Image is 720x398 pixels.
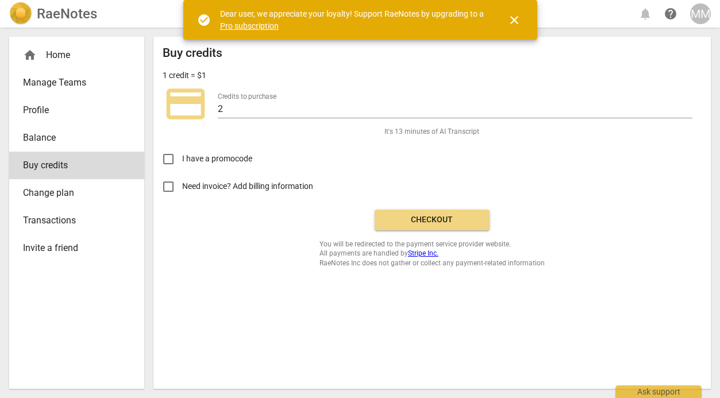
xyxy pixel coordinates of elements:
[384,127,479,137] span: It's 13 minutes of AI Transcript
[163,69,206,82] p: 1 credit = $1
[9,69,144,96] a: Manage Teams
[9,234,144,262] a: Invite a friend
[9,179,144,207] a: Change plan
[23,76,121,90] span: Manage Teams
[218,93,276,100] label: Credits to purchase
[9,41,144,69] div: Home
[197,13,211,27] span: check_circle
[384,214,480,226] span: Checkout
[9,2,97,25] a: LogoRaeNotes
[9,96,144,124] a: Profile
[23,131,121,145] span: Balance
[220,21,279,30] a: Pro subscription
[500,6,528,34] button: Close
[319,239,545,268] span: You will be redirected to the payment service provider website. All payments are handled by RaeNo...
[220,8,487,32] div: Dear user, we appreciate your loyalty! Support RaeNotes by upgrading to a
[23,48,121,62] div: Home
[507,13,521,27] span: close
[9,124,144,152] a: Balance
[23,214,121,227] span: Transactions
[664,7,677,21] span: help
[163,81,209,127] span: credit_card
[23,48,37,62] span: home
[23,159,121,172] span: Buy credits
[660,3,681,24] a: Help
[9,207,144,234] a: Transactions
[690,3,711,24] button: MM
[23,103,121,117] span: Profile
[163,46,222,60] h2: Buy credits
[37,6,97,22] h2: RaeNotes
[9,2,32,25] img: Logo
[182,180,315,192] span: Need invoice? Add billing information
[615,385,702,398] div: Ask support
[9,152,144,179] a: Buy credits
[23,186,121,200] span: Change plan
[408,249,438,257] a: Stripe Inc.
[375,210,490,230] button: Checkout
[23,241,121,255] span: Invite a friend
[182,153,252,165] span: I have a promocode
